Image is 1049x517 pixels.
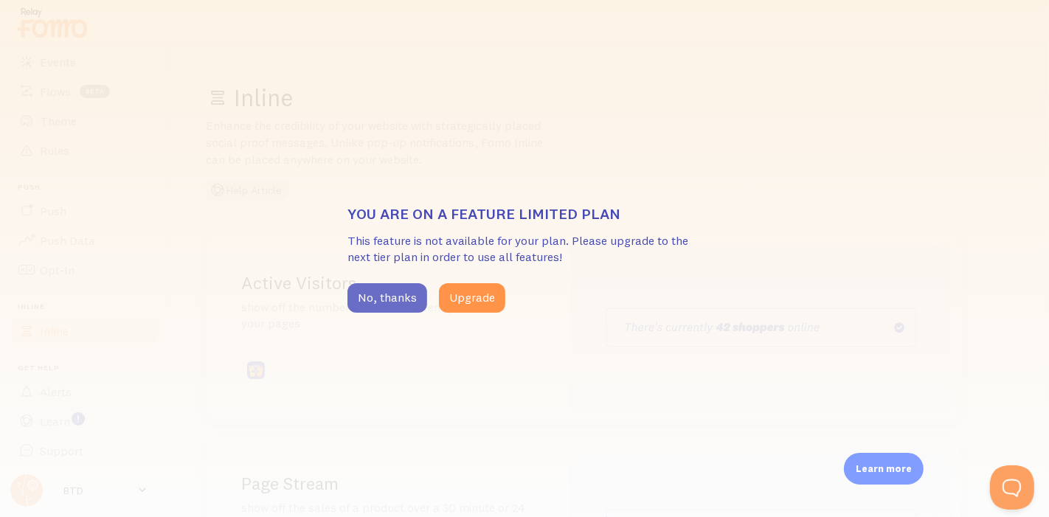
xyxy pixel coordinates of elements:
[347,232,702,266] p: This feature is not available for your plan. Please upgrade to the next tier plan in order to use...
[856,462,912,476] p: Learn more
[990,465,1034,510] iframe: Help Scout Beacon - Open
[347,283,427,313] button: No, thanks
[347,204,702,223] h3: You are on a feature limited plan
[439,283,505,313] button: Upgrade
[844,453,924,485] div: Learn more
